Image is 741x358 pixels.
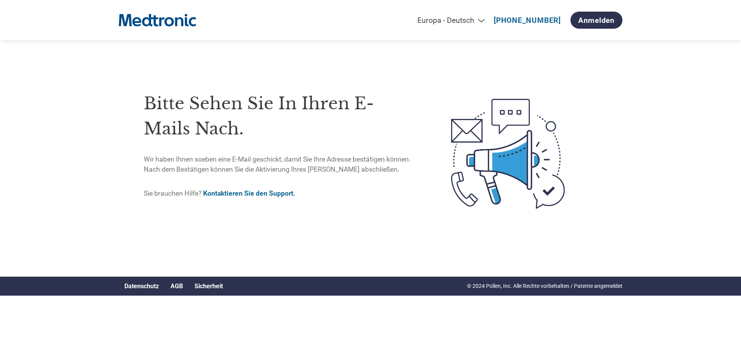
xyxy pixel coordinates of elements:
p: Wir haben Ihnen soeben eine E-Mail geschickt, damit Sie Ihre Adresse bestätigen können. Nach dem ... [144,154,419,175]
a: Kontaktieren Sie den Support. [203,189,295,197]
p: © 2024 Pollen, Inc. Alle Rechte vorbehalten / Patente angemeldet [467,282,622,290]
img: open-email [419,85,597,223]
a: Anmelden [570,12,622,29]
a: AGB [171,282,183,290]
h1: Bitte sehen Sie in Ihren E-Mails nach. [144,91,419,141]
img: Medtronic [119,10,196,31]
a: Sicherheit [195,282,223,290]
a: Datenschutz [124,282,159,290]
a: [PHONE_NUMBER] [494,16,561,25]
p: Sie brauchen Hilfe? [144,188,419,198]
